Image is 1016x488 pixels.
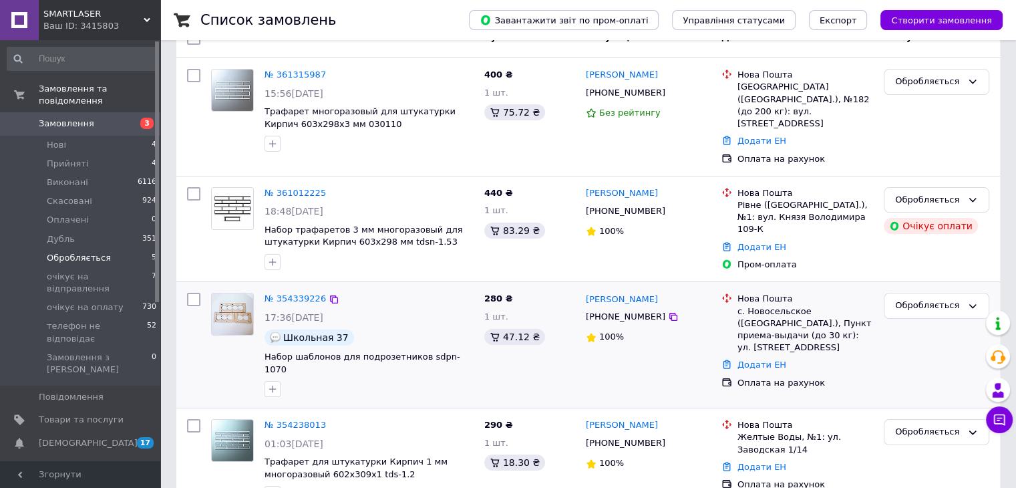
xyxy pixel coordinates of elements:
div: 75.72 ₴ [484,104,545,120]
span: Замовлення з [PERSON_NAME] [47,352,152,376]
span: Прийняті [47,158,88,170]
span: 1 шт. [484,88,508,98]
img: Фото товару [212,70,253,111]
span: 6116 [138,176,156,189]
div: [PHONE_NUMBER] [583,203,668,220]
span: Завантажити звіт по пром-оплаті [480,14,648,26]
span: 4 [152,158,156,170]
a: Додати ЕН [737,242,786,252]
a: № 354339226 [265,293,326,303]
span: 730 [142,301,156,314]
span: Замовлення та повідомлення [39,83,160,107]
span: Показники роботи компанії [39,460,124,484]
span: 100% [599,226,624,236]
span: 400 ₴ [484,70,513,80]
img: Фото товару [212,420,253,461]
span: 17 [137,437,154,449]
a: [PERSON_NAME] [586,293,658,306]
span: 17:36[DATE] [265,312,323,323]
a: № 361012225 [265,188,326,198]
span: [DEMOGRAPHIC_DATA] [39,437,138,449]
span: 1 шт. [484,438,508,448]
span: Повідомлення [39,391,104,403]
span: Скасовані [47,195,92,207]
span: 5 [152,252,156,264]
div: Очікує оплати [884,218,978,234]
input: Пошук [7,47,158,71]
span: 924 [142,195,156,207]
span: Дубль [47,233,75,245]
span: Управління статусами [683,15,785,25]
span: очікує на відправлення [47,271,152,295]
div: Пром-оплата [737,259,873,271]
span: 4 [152,139,156,151]
button: Експорт [809,10,868,30]
span: Трафарет для штукатурки Кирпич 1 мм многоразовый 602х309х1 tds-1.2 [265,457,448,479]
div: 47.12 ₴ [484,329,545,345]
div: Обробляється [895,75,962,89]
span: Школьная 37 [283,332,349,343]
div: Желтые Воды, №1: ул. Заводская 1/14 [737,431,873,455]
div: Нова Пошта [737,293,873,305]
a: № 361315987 [265,70,326,80]
img: Фото товару [212,293,253,335]
span: 100% [599,332,624,342]
span: очікує на оплату [47,301,124,314]
a: Фото товару [211,69,254,112]
a: Фото товару [211,293,254,336]
a: Додати ЕН [737,360,786,370]
a: Набор шаблонов для подрозетников sdpn-1070 [265,352,460,374]
div: с. Новосельское ([GEOGRAPHIC_DATA].), Пункт приема-выдачи (до 30 кг): ул. [STREET_ADDRESS] [737,306,873,354]
span: Експорт [820,15,857,25]
span: 3 [140,118,154,129]
a: [PERSON_NAME] [586,69,658,82]
a: Набор трафаретов 3 мм многоразовый для штукатурки Кирпич 603х298 мм tdsn-1.53 [265,225,462,247]
div: Нова Пошта [737,187,873,199]
div: [PHONE_NUMBER] [583,435,668,452]
img: :speech_balloon: [270,332,281,343]
div: Рівне ([GEOGRAPHIC_DATA].), №1: вул. Князя Володимира 109-К [737,199,873,236]
span: 280 ₴ [484,293,513,303]
button: Управління статусами [672,10,796,30]
div: [GEOGRAPHIC_DATA] ([GEOGRAPHIC_DATA].), №182 (до 200 кг): вул. [STREET_ADDRESS] [737,81,873,130]
span: 0 [152,352,156,376]
span: 7 [152,271,156,295]
a: Додати ЕН [737,136,786,146]
div: Нова Пошта [737,69,873,81]
a: № 354238013 [265,420,326,430]
span: Обробляється [47,252,111,264]
span: телефон не відповідає [47,320,147,344]
a: Фото товару [211,419,254,462]
span: 1 шт. [484,205,508,215]
div: Оплата на рахунок [737,153,873,165]
span: Виконані [47,176,88,189]
button: Завантажити звіт по пром-оплаті [469,10,659,30]
span: 01:03[DATE] [265,439,323,449]
span: Оплачені [47,214,89,226]
span: SMARTLASER [43,8,144,20]
a: Додати ЕН [737,462,786,472]
button: Створити замовлення [880,10,1003,30]
div: Обробляється [895,299,962,313]
div: 83.29 ₴ [484,223,545,239]
a: [PERSON_NAME] [586,419,658,432]
span: 0 [152,214,156,226]
span: 18:48[DATE] [265,206,323,217]
span: Створити замовлення [891,15,992,25]
a: [PERSON_NAME] [586,187,658,200]
div: 18.30 ₴ [484,455,545,471]
div: Обробляється [895,193,962,207]
div: [PHONE_NUMBER] [583,84,668,102]
span: 1 шт. [484,312,508,322]
span: Замовлення [39,118,94,130]
span: 440 ₴ [484,188,513,198]
span: Нові [47,139,66,151]
button: Чат з покупцем [986,406,1013,433]
a: Фото товару [211,187,254,230]
a: Трафарет многоразовый для штукатурки Кирпич 603х298х3 мм 030110 [265,106,456,129]
span: 351 [142,233,156,245]
div: Нова Пошта [737,419,873,431]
